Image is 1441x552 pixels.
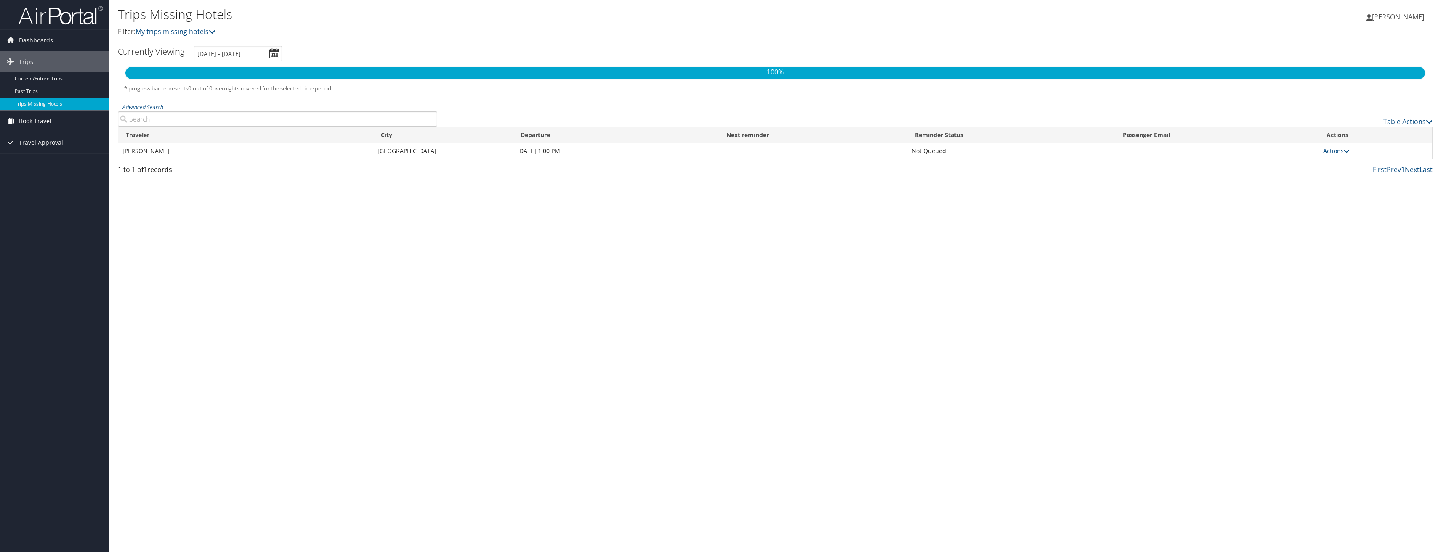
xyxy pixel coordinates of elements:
[124,85,1426,93] h5: * progress bar represents overnights covered for the selected time period.
[19,51,33,72] span: Trips
[1420,165,1433,174] a: Last
[118,165,437,179] div: 1 to 1 of records
[188,85,213,92] span: 0 out of 0
[194,46,282,61] input: [DATE] - [DATE]
[1401,165,1405,174] a: 1
[513,143,719,159] td: [DATE] 1:00 PM
[19,132,63,153] span: Travel Approval
[719,127,907,143] th: Next reminder
[1372,12,1424,21] span: [PERSON_NAME]
[136,27,215,36] a: My trips missing hotels
[118,5,994,23] h1: Trips Missing Hotels
[118,46,184,57] h3: Currently Viewing
[1405,165,1420,174] a: Next
[19,5,103,25] img: airportal-logo.png
[373,127,513,143] th: City: activate to sort column ascending
[907,143,1115,159] td: Not Queued
[118,27,994,37] p: Filter:
[122,103,163,111] a: Advanced Search
[125,67,1425,78] p: 100%
[118,111,437,127] input: Advanced Search
[1387,165,1401,174] a: Prev
[907,127,1115,143] th: Reminder Status
[513,127,719,143] th: Departure: activate to sort column descending
[1319,127,1432,143] th: Actions
[1115,127,1319,143] th: Passenger Email: activate to sort column ascending
[1366,4,1433,29] a: [PERSON_NAME]
[118,143,373,159] td: [PERSON_NAME]
[1373,165,1387,174] a: First
[19,30,53,51] span: Dashboards
[19,111,51,132] span: Book Travel
[1323,147,1350,155] a: Actions
[144,165,147,174] span: 1
[1383,117,1433,126] a: Table Actions
[373,143,513,159] td: [GEOGRAPHIC_DATA]
[118,127,373,143] th: Traveler: activate to sort column ascending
